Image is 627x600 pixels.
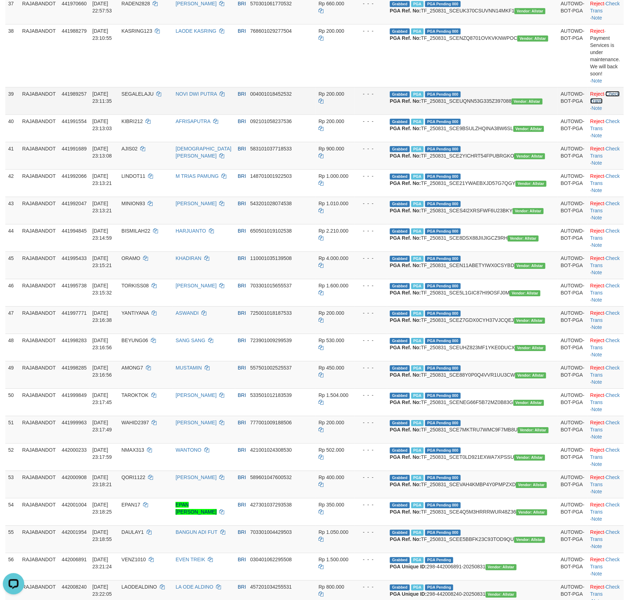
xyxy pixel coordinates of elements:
[587,361,623,388] td: · ·
[411,338,423,344] span: Marked by adkZulham
[411,256,423,262] span: Marked by adkZulham
[509,290,540,296] span: Vendor URL: https://secure31.1velocity.biz
[121,1,150,6] span: RADEN2828
[250,338,292,343] span: Copy 723901009299539 to clipboard
[590,1,620,14] a: Check Trans
[121,283,149,288] span: TORKISS08
[514,263,545,269] span: Vendor URL: https://secure31.1velocity.biz
[590,34,621,77] div: Payment Services is under maintenance. We will back soon!
[175,474,216,480] a: [PERSON_NAME]
[590,420,620,432] a: Check Trans
[425,201,460,207] span: PGA Pending
[387,197,558,224] td: TF_250831_SCES4I2XRSFWF6U23BKY
[175,338,205,343] a: SANG SANG
[357,364,384,371] div: - - -
[121,28,152,34] span: KASRING123
[250,255,292,261] span: Copy 110001035139508 to clipboard
[318,91,344,97] span: Rp 200.000
[591,105,602,111] a: Note
[5,224,19,251] td: 44
[175,502,216,515] a: EPAN [PERSON_NAME]
[62,91,86,97] span: 441989257
[514,8,545,14] span: Vendor URL: https://secure31.1velocity.biz
[250,173,292,179] span: Copy 148701001922503 to clipboard
[318,201,348,206] span: Rp 1.010.000
[62,338,86,343] span: 441998283
[238,146,246,152] span: BRI
[5,306,19,334] td: 47
[92,91,112,104] span: [DATE] 23:11:35
[591,407,602,412] a: Note
[425,91,460,97] span: PGA Pending
[558,279,587,306] td: AUTOWD-BOT-PGA
[590,338,620,350] a: Check Trans
[5,115,19,142] td: 40
[591,571,602,577] a: Note
[175,310,199,316] a: ASWANDI
[590,283,620,296] a: Check Trans
[19,24,59,87] td: RAJABANDOT
[590,310,604,316] a: Reject
[590,146,620,159] a: Check Trans
[92,28,112,41] span: [DATE] 23:10:55
[62,310,86,316] span: 441997771
[318,118,344,124] span: Rp 200.000
[425,283,460,289] span: PGA Pending
[590,529,604,535] a: Reject
[19,142,59,169] td: RAJABANDOT
[5,361,19,388] td: 49
[175,420,216,425] a: [PERSON_NAME]
[3,3,24,24] button: Open LiveChat chat widget
[62,1,86,6] span: 441970660
[390,228,410,234] span: Grabbed
[590,173,604,179] a: Reject
[175,201,216,206] a: [PERSON_NAME]
[591,187,602,193] a: Note
[425,174,460,180] span: PGA Pending
[390,146,410,152] span: Grabbed
[318,338,344,343] span: Rp 530.000
[590,474,604,480] a: Reject
[590,283,604,288] a: Reject
[19,306,59,334] td: RAJABANDOT
[121,228,150,234] span: BISMILAH22
[411,201,423,207] span: Marked by adkZulham
[390,201,410,207] span: Grabbed
[19,197,59,224] td: RAJABANDOT
[92,146,112,159] span: [DATE] 23:13:08
[5,169,19,197] td: 42
[590,228,604,234] a: Reject
[175,91,217,97] a: NOVI DWI PUTRA
[175,28,216,34] a: LAODE KASRING
[591,516,602,522] a: Note
[590,420,604,425] a: Reject
[92,201,112,213] span: [DATE] 23:13:21
[411,1,423,7] span: Marked by adkZulham
[590,338,604,343] a: Reject
[250,365,292,371] span: Copy 557501002525537 to clipboard
[318,173,348,179] span: Rp 1.000.000
[590,146,604,152] a: Reject
[175,173,218,179] a: M TRIAS PAMUNG
[590,502,620,515] a: Check Trans
[587,334,623,361] td: · ·
[390,290,421,296] b: PGA Ref. No:
[250,228,292,234] span: Copy 650501019102538 to clipboard
[357,282,384,289] div: - - -
[387,306,558,334] td: TF_250831_SCEZ7GDX0CYH37VJCQEJ
[387,115,558,142] td: TF_250831_SCE9BSULZHQINA38W6SL
[387,169,558,197] td: TF_250831_SCE21YWAEBXJD57G7QGY
[5,334,19,361] td: 48
[250,91,292,97] span: Copy 004001018452532 to clipboard
[390,317,421,323] b: PGA Ref. No:
[19,115,59,142] td: RAJABANDOT
[19,169,59,197] td: RAJABANDOT
[250,283,292,288] span: Copy 703301015655537 to clipboard
[591,160,602,166] a: Note
[357,27,384,34] div: - - -
[121,146,137,152] span: AJIS02
[390,283,410,289] span: Grabbed
[558,24,587,87] td: AUTOWD-BOT-PGA
[250,28,292,34] span: Copy 768601029277504 to clipboard
[390,262,421,268] b: PGA Ref. No:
